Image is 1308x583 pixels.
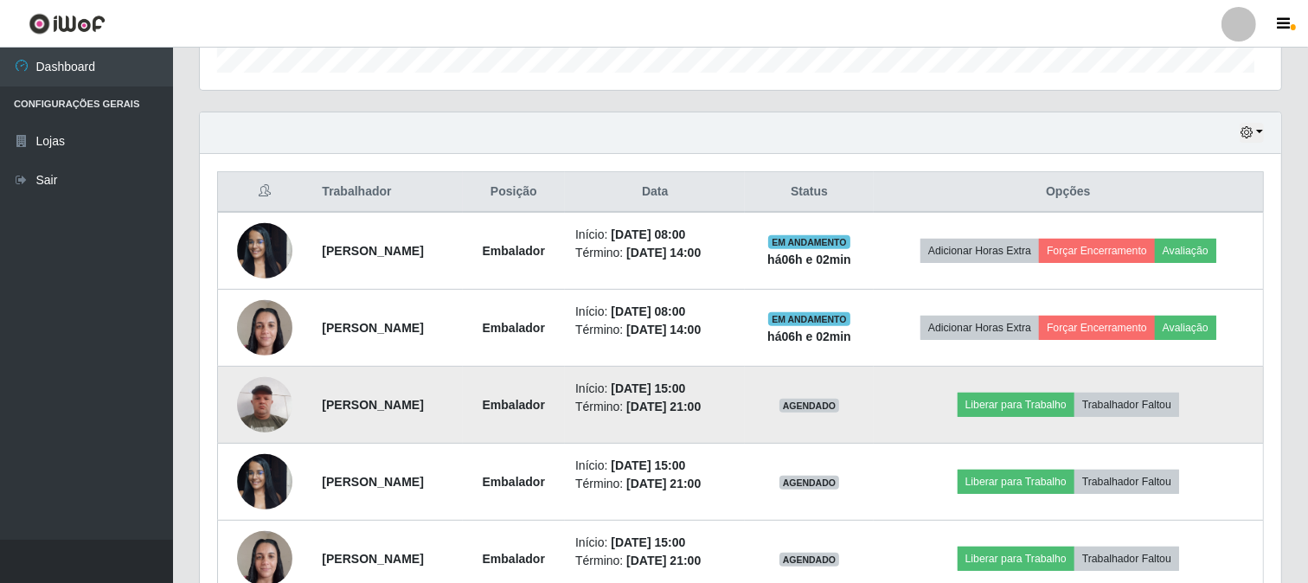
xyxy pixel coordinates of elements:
time: [DATE] 15:00 [611,535,685,549]
strong: Embalador [483,398,545,412]
time: [DATE] 14:00 [626,246,701,259]
strong: [PERSON_NAME] [322,244,423,258]
button: Adicionar Horas Extra [920,239,1039,263]
span: AGENDADO [779,553,840,567]
button: Trabalhador Faltou [1074,393,1179,417]
time: [DATE] 08:00 [611,304,685,318]
time: [DATE] 08:00 [611,227,685,241]
span: EM ANDAMENTO [768,312,850,326]
th: Data [565,172,745,213]
th: Opções [874,172,1264,213]
span: AGENDADO [779,399,840,413]
li: Término: [575,552,734,570]
li: Término: [575,475,734,493]
li: Início: [575,457,734,475]
button: Trabalhador Faltou [1074,547,1179,571]
button: Forçar Encerramento [1039,239,1155,263]
th: Trabalhador [311,172,462,213]
li: Início: [575,380,734,398]
strong: [PERSON_NAME] [322,475,423,489]
img: CoreUI Logo [29,13,106,35]
span: AGENDADO [779,476,840,490]
li: Término: [575,244,734,262]
button: Adicionar Horas Extra [920,316,1039,340]
th: Posição [463,172,566,213]
time: [DATE] 14:00 [626,323,701,336]
img: 1738436502768.jpeg [237,291,292,364]
li: Início: [575,534,734,552]
strong: Embalador [483,244,545,258]
strong: Embalador [483,475,545,489]
time: [DATE] 21:00 [626,477,701,490]
button: Forçar Encerramento [1039,316,1155,340]
li: Término: [575,398,734,416]
button: Liberar para Trabalho [958,470,1074,494]
button: Liberar para Trabalho [958,393,1074,417]
li: Início: [575,303,734,321]
strong: há 06 h e 02 min [767,330,851,343]
img: 1709375112510.jpeg [237,368,292,441]
strong: Embalador [483,321,545,335]
li: Início: [575,226,734,244]
img: 1737733011541.jpeg [237,445,292,518]
li: Término: [575,321,734,339]
strong: [PERSON_NAME] [322,398,423,412]
button: Avaliação [1155,239,1216,263]
time: [DATE] 15:00 [611,458,685,472]
span: EM ANDAMENTO [768,235,850,249]
button: Liberar para Trabalho [958,547,1074,571]
strong: [PERSON_NAME] [322,552,423,566]
img: 1737733011541.jpeg [237,214,292,287]
time: [DATE] 15:00 [611,381,685,395]
button: Avaliação [1155,316,1216,340]
time: [DATE] 21:00 [626,554,701,567]
strong: Embalador [483,552,545,566]
strong: [PERSON_NAME] [322,321,423,335]
button: Trabalhador Faltou [1074,470,1179,494]
th: Status [745,172,873,213]
time: [DATE] 21:00 [626,400,701,413]
strong: há 06 h e 02 min [767,253,851,266]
